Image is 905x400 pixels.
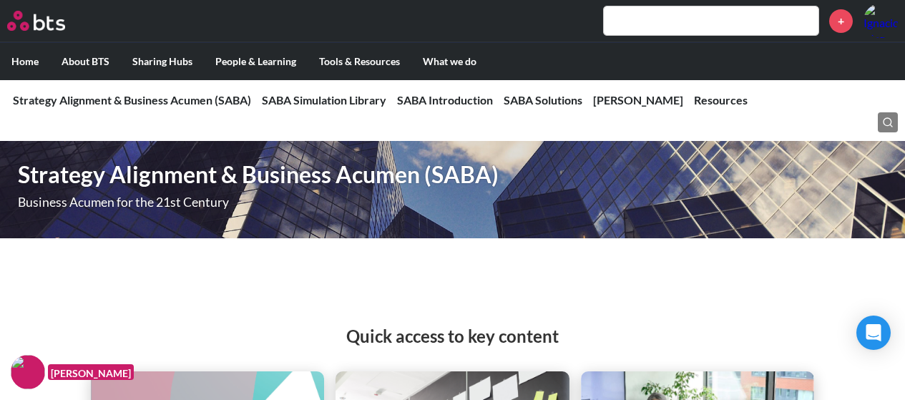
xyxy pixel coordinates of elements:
a: Resources [694,93,748,107]
a: SABA Solutions [504,93,582,107]
label: What we do [411,43,488,80]
img: Ignacio Mazo [864,4,898,38]
a: Profile [864,4,898,38]
a: + [829,9,853,33]
img: BTS Logo [7,11,65,31]
a: Strategy Alignment & Business Acumen (SABA) [13,93,251,107]
label: Sharing Hubs [121,43,204,80]
figcaption: [PERSON_NAME] [48,364,134,381]
a: SABA Introduction [397,93,493,107]
div: Open Intercom Messenger [856,316,891,350]
p: Business Acumen for the 21st Century [18,196,504,209]
a: Go home [7,11,92,31]
label: People & Learning [204,43,308,80]
img: F [11,355,45,389]
h1: Strategy Alignment & Business Acumen (SABA) [18,159,626,191]
label: About BTS [50,43,121,80]
label: Tools & Resources [308,43,411,80]
a: [PERSON_NAME] [593,93,683,107]
a: SABA Simulation Library [262,93,386,107]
